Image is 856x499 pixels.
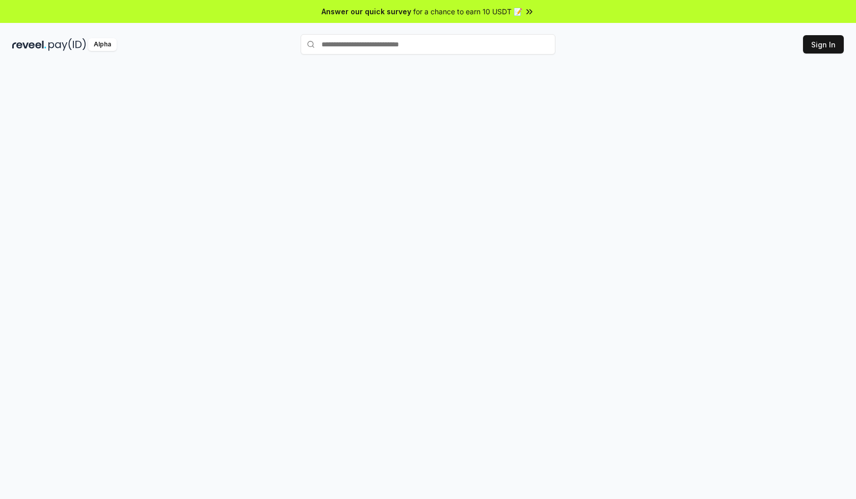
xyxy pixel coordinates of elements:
[413,6,522,17] span: for a chance to earn 10 USDT 📝
[322,6,411,17] span: Answer our quick survey
[48,38,86,51] img: pay_id
[12,38,46,51] img: reveel_dark
[803,35,844,54] button: Sign In
[88,38,117,51] div: Alpha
